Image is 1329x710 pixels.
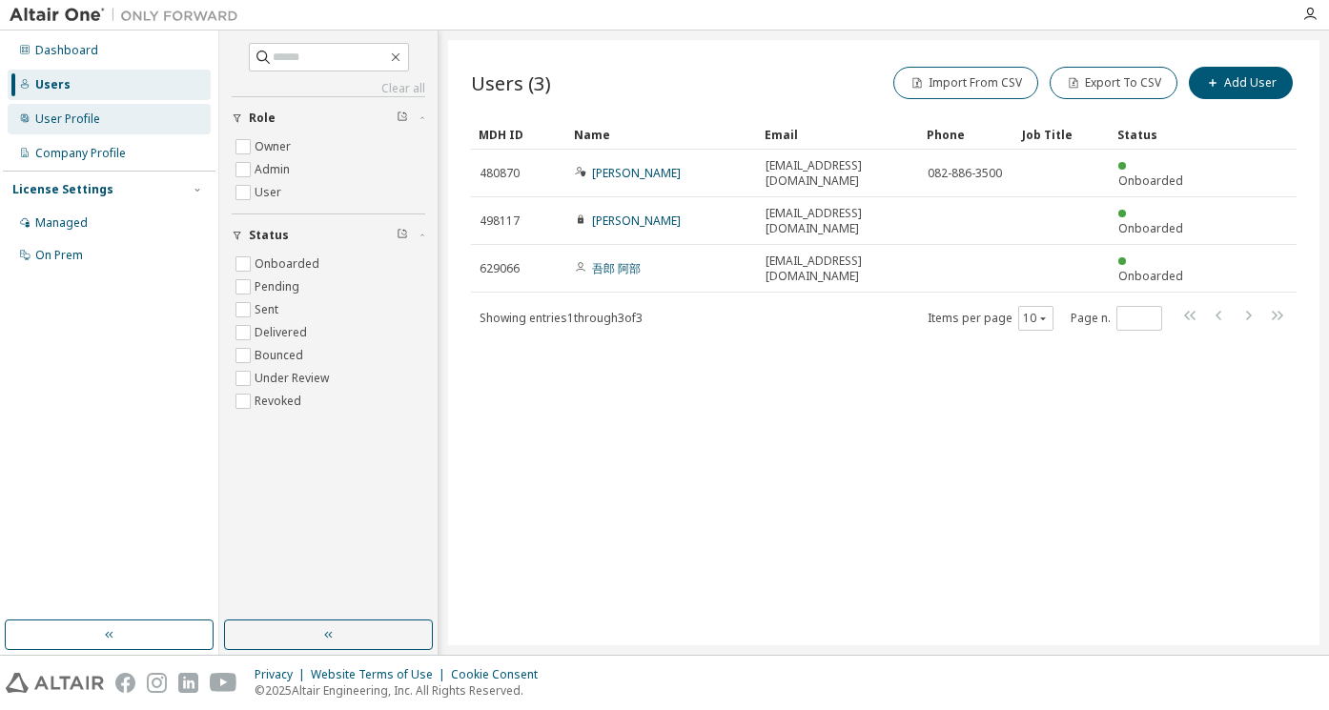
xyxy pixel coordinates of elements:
div: Dashboard [35,43,98,58]
label: Revoked [255,390,305,413]
label: Pending [255,275,303,298]
div: License Settings [12,182,113,197]
div: User Profile [35,112,100,127]
div: Status [1117,119,1197,150]
span: Onboarded [1118,172,1183,189]
div: On Prem [35,248,83,263]
img: facebook.svg [115,673,135,693]
span: Showing entries 1 through 3 of 3 [480,310,643,326]
label: Delivered [255,321,311,344]
div: Website Terms of Use [311,667,451,682]
span: 629066 [480,261,520,276]
button: Status [232,214,425,256]
div: Privacy [255,667,311,682]
label: User [255,181,285,204]
span: Clear filter [397,228,408,243]
span: Onboarded [1118,220,1183,236]
button: Add User [1189,67,1293,99]
label: Sent [255,298,282,321]
img: altair_logo.svg [6,673,104,693]
div: Users [35,77,71,92]
span: Onboarded [1118,268,1183,284]
span: 480870 [480,166,520,181]
div: Company Profile [35,146,126,161]
label: Under Review [255,367,333,390]
label: Onboarded [255,253,323,275]
img: Altair One [10,6,248,25]
span: Items per page [928,306,1053,331]
span: Clear filter [397,111,408,126]
div: MDH ID [479,119,559,150]
span: [EMAIL_ADDRESS][DOMAIN_NAME] [766,206,910,236]
span: [EMAIL_ADDRESS][DOMAIN_NAME] [766,254,910,284]
a: Clear all [232,81,425,96]
span: Status [249,228,289,243]
div: Cookie Consent [451,667,549,682]
button: Import From CSV [893,67,1038,99]
img: linkedin.svg [178,673,198,693]
label: Bounced [255,344,307,367]
span: [EMAIL_ADDRESS][DOMAIN_NAME] [766,158,910,189]
span: 082-886-3500 [928,166,1002,181]
div: Name [574,119,749,150]
span: Role [249,111,276,126]
a: [PERSON_NAME] [592,213,681,229]
span: Page n. [1071,306,1162,331]
button: Export To CSV [1050,67,1177,99]
div: Job Title [1022,119,1102,150]
div: Managed [35,215,88,231]
label: Owner [255,135,295,158]
a: 吾郎 阿部 [592,260,641,276]
button: 10 [1023,311,1049,326]
button: Role [232,97,425,139]
label: Admin [255,158,294,181]
img: youtube.svg [210,673,237,693]
div: Phone [927,119,1007,150]
span: Users (3) [471,70,551,96]
div: Email [765,119,911,150]
img: instagram.svg [147,673,167,693]
p: © 2025 Altair Engineering, Inc. All Rights Reserved. [255,682,549,699]
a: [PERSON_NAME] [592,165,681,181]
span: 498117 [480,213,520,229]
